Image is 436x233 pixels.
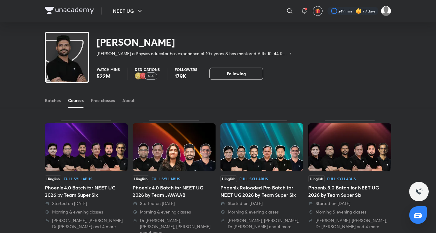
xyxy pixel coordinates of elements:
a: About [122,93,134,108]
p: 18K [148,74,154,78]
div: Pranav Pundarik, Prateek Jain, Dr Amit Gupta and 4 more [220,217,303,230]
div: Morning & evening classes [220,209,303,215]
span: Hinglish [133,175,149,182]
div: Started on 17 Jul 2025 [220,200,303,207]
img: educator badge2 [135,72,142,80]
span: Hinglish [45,175,61,182]
p: 522M [97,72,120,80]
img: educator badge1 [140,72,147,80]
button: avatar [313,6,323,16]
a: Courses [68,93,84,108]
img: Thumbnail [133,123,216,171]
div: Courses [68,97,84,104]
h2: [PERSON_NAME] [97,36,293,48]
span: Hinglish [220,175,237,182]
div: Morning & evening classes [308,209,391,215]
div: Full Syllabus [239,177,268,181]
div: Free classes [91,97,115,104]
div: Started on 31 Jul 2025 [45,200,128,207]
p: Followers [175,68,197,71]
img: Thumbnail [220,123,303,171]
img: Company Logo [45,7,94,14]
img: class [46,34,88,95]
img: ttu [415,188,423,195]
p: [PERSON_NAME] a Physics educator has experience of 10+ years & has mentored AIRs 10, 44 & many mo... [97,51,288,57]
div: Started on 31 Jul 2025 [133,200,216,207]
div: Phoenix Reloaded Pro Batch for NEET UG 2026 by Team Super Six [220,184,303,199]
img: Thumbnail [45,123,128,171]
img: avatar [315,8,320,14]
button: Following [209,68,263,80]
div: Phoenix 4.0 Batch for NEET UG 2026 by Team JAWAAB [133,184,216,199]
a: Free classes [91,93,115,108]
div: Started on 17 Jul 2025 [308,200,391,207]
div: Phoenix 4.0 Batch for NEET UG 2026 by Team Super Six [45,184,128,199]
div: Batches [45,97,61,104]
p: Dedications [135,68,160,71]
div: Full Syllabus [152,177,180,181]
div: About [122,97,134,104]
div: Full Syllabus [64,177,92,181]
img: Thumbnail [308,123,391,171]
div: Pranav Pundarik, Prateek Jain, Dr Amit Gupta and 4 more [308,217,391,230]
div: Pranav Pundarik, Prateek Jain, Dr Amit Gupta and 4 more [45,217,128,230]
div: Morning & evening classes [45,209,128,215]
a: Company Logo [45,7,94,16]
button: NEET UG [109,5,147,17]
div: Full Syllabus [327,177,356,181]
span: Hinglish [308,175,325,182]
p: 179K [175,72,197,80]
div: Morning & evening classes [133,209,216,215]
a: Batches [45,93,61,108]
img: streak [356,8,362,14]
img: Kushagra Singh [381,6,391,16]
span: Following [227,71,246,77]
div: Phoenix 3.0 Batch for NEET UG 2026 by Team Super Six [308,184,391,199]
p: Watch mins [97,68,120,71]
